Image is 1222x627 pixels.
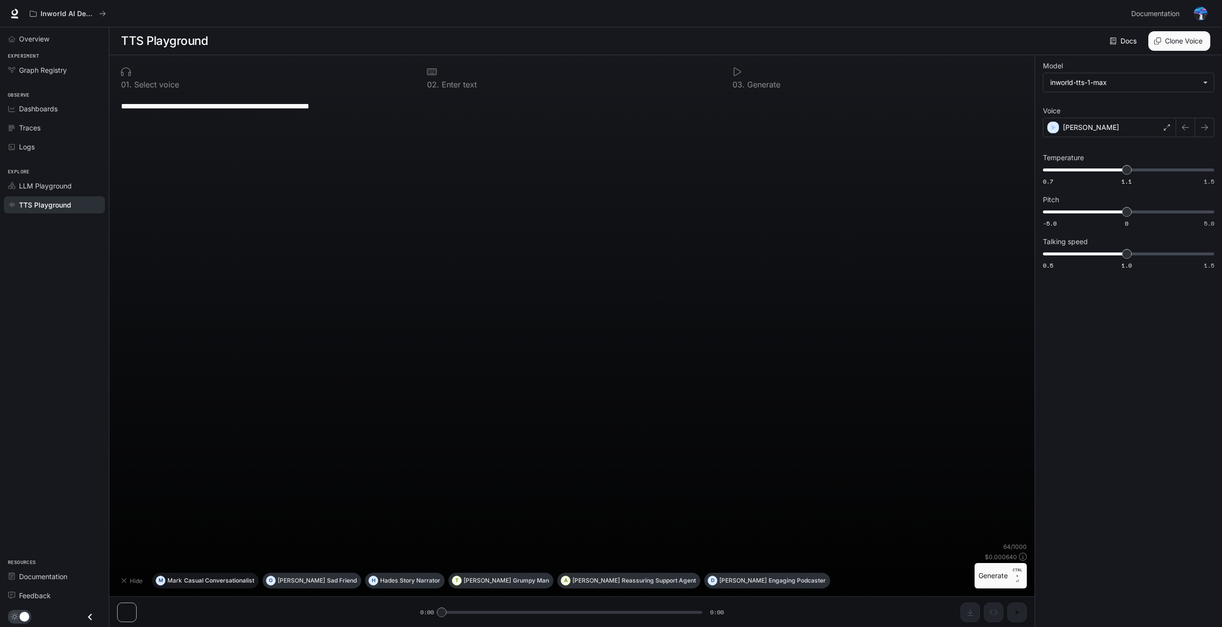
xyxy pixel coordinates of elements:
div: O [266,573,275,588]
button: User avatar [1191,4,1210,23]
button: GenerateCTRL +⏎ [975,563,1027,588]
span: Graph Registry [19,65,67,75]
span: 0 [1125,219,1128,228]
span: Dark mode toggle [20,611,29,622]
span: Documentation [1131,8,1180,20]
button: Close drawer [79,607,101,627]
p: Casual Conversationalist [184,578,254,584]
p: Generate [745,81,780,88]
p: 64 / 1000 [1003,543,1027,551]
div: H [369,573,378,588]
span: 1.5 [1204,177,1214,186]
button: T[PERSON_NAME]Grumpy Man [448,573,553,588]
a: Logs [4,138,105,155]
a: LLM Playground [4,177,105,194]
a: Dashboards [4,100,105,117]
p: Engaging Podcaster [769,578,826,584]
p: 0 1 . [121,81,132,88]
p: [PERSON_NAME] [1063,123,1119,132]
a: Docs [1108,31,1141,51]
span: Overview [19,34,49,44]
a: Documentation [1127,4,1187,23]
p: Mark [167,578,182,584]
div: A [561,573,570,588]
p: Story Narrator [400,578,440,584]
span: -5.0 [1043,219,1057,228]
span: 1.5 [1204,261,1214,270]
a: Feedback [4,587,105,604]
p: [PERSON_NAME] [278,578,325,584]
span: Dashboards [19,104,58,114]
span: 1.0 [1121,261,1132,270]
div: D [708,573,717,588]
button: Hide [117,573,148,588]
p: 0 3 . [733,81,745,88]
p: [PERSON_NAME] [572,578,620,584]
p: CTRL + [1012,567,1023,579]
p: Temperature [1043,154,1084,161]
a: Graph Registry [4,62,105,79]
p: Model [1043,63,1063,69]
span: Traces [19,123,41,133]
a: Overview [4,30,105,47]
button: D[PERSON_NAME]Engaging Podcaster [704,573,830,588]
span: Documentation [19,571,67,582]
p: 0 2 . [427,81,439,88]
a: Documentation [4,568,105,585]
p: Inworld AI Demos [41,10,95,18]
p: Voice [1043,107,1060,114]
button: Clone Voice [1148,31,1210,51]
p: Pitch [1043,196,1059,203]
div: inworld-tts-1-max [1050,78,1198,87]
p: [PERSON_NAME] [464,578,511,584]
p: Select voice [132,81,179,88]
a: Traces [4,119,105,136]
p: [PERSON_NAME] [719,578,767,584]
button: O[PERSON_NAME]Sad Friend [263,573,361,588]
span: 0.7 [1043,177,1053,186]
div: M [156,573,165,588]
button: All workspaces [25,4,110,23]
p: Talking speed [1043,238,1088,245]
img: User avatar [1194,7,1207,21]
span: Logs [19,142,35,152]
button: A[PERSON_NAME]Reassuring Support Agent [557,573,700,588]
div: inworld-tts-1-max [1043,73,1214,92]
p: Enter text [439,81,477,88]
div: T [452,573,461,588]
span: LLM Playground [19,181,72,191]
p: Sad Friend [327,578,357,584]
span: 1.1 [1121,177,1132,186]
p: Reassuring Support Agent [622,578,696,584]
button: HHadesStory Narrator [365,573,445,588]
a: TTS Playground [4,196,105,213]
p: Hades [380,578,398,584]
span: TTS Playground [19,200,71,210]
p: ⏎ [1012,567,1023,585]
span: 0.5 [1043,261,1053,270]
span: 5.0 [1204,219,1214,228]
span: Feedback [19,590,51,601]
p: Grumpy Man [513,578,549,584]
h1: TTS Playground [121,31,208,51]
p: $ 0.000640 [985,553,1017,561]
button: MMarkCasual Conversationalist [152,573,259,588]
